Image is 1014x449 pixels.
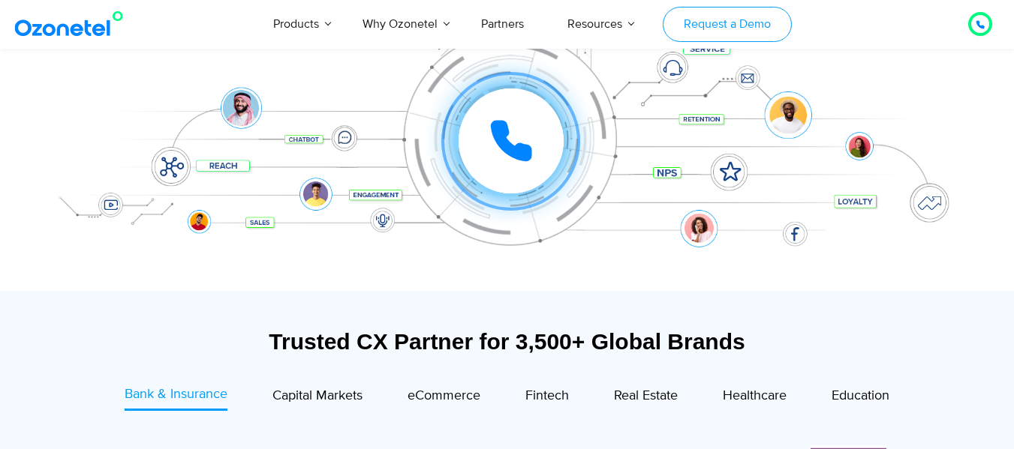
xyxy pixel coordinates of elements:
span: Real Estate [614,388,678,404]
span: Capital Markets [272,388,363,404]
a: Healthcare [723,385,787,411]
a: Fintech [525,385,569,411]
a: Capital Markets [272,385,363,411]
span: Healthcare [723,388,787,404]
a: eCommerce [408,385,480,411]
a: Bank & Insurance [125,385,227,411]
span: Bank & Insurance [125,386,227,403]
div: Trusted CX Partner for 3,500+ Global Brands [46,328,969,355]
span: eCommerce [408,388,480,404]
a: Request a Demo [663,7,791,42]
span: Fintech [525,388,569,404]
span: Education [832,388,889,404]
a: Education [832,385,889,411]
a: Real Estate [614,385,678,411]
